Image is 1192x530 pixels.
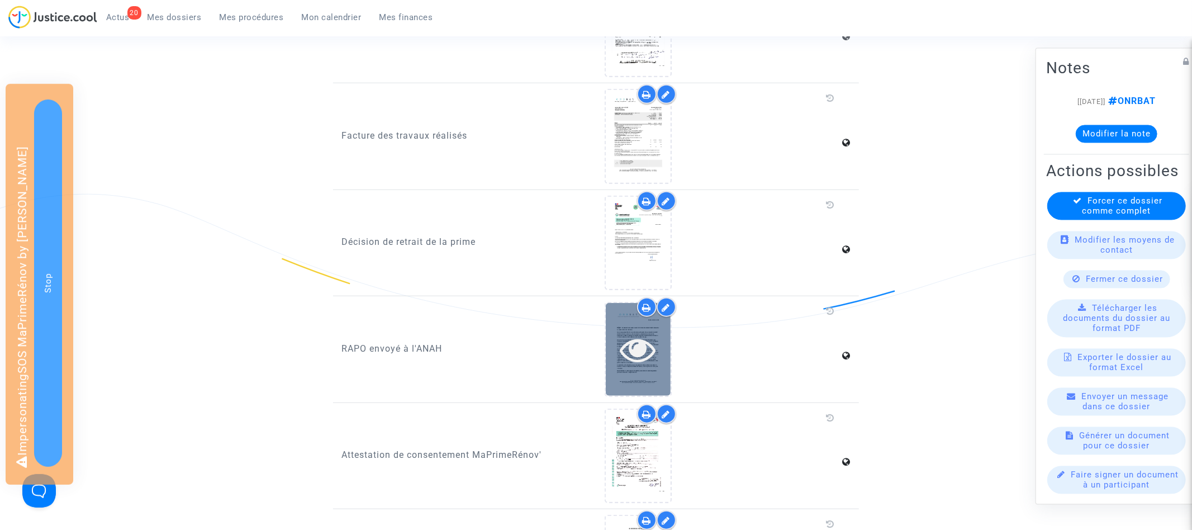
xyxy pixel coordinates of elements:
span: Mes dossiers [148,12,202,22]
span: Faire signer un document à un participant [1071,470,1179,490]
span: Exporter le dossier au format Excel [1078,353,1172,373]
img: jc-logo.svg [8,6,97,29]
p: Décision de retrait de la prime [341,235,588,249]
span: Fermer ce dossier [1086,275,1163,285]
span: [[DATE]] [1077,98,1105,106]
p: Attestation de consentement MaPrimeRénov' [341,448,588,462]
p: RAPO envoyé à l'ANAH [341,342,588,356]
span: Envoyer un message dans ce dossier [1082,392,1169,412]
p: Facture des travaux réalisés [341,129,588,143]
span: Mes finances [379,12,433,22]
a: Mes procédures [211,9,293,26]
a: 20Actus [97,9,139,26]
div: Impersonating [6,84,73,485]
a: Mes dossiers [139,9,211,26]
a: Mon calendrier [293,9,371,26]
span: Mes procédures [220,12,284,22]
a: Mes finances [371,9,442,26]
span: Stop [43,273,53,293]
h2: Actions possibles [1046,162,1187,181]
span: Mon calendrier [302,12,362,22]
span: Forcer ce dossier comme complet [1082,196,1163,216]
span: ONRBAT [1105,96,1156,107]
h2: Notes [1046,59,1187,78]
button: Modifier la note [1076,125,1157,143]
iframe: Help Scout Beacon - Open [22,474,56,508]
div: 20 [127,6,141,20]
span: Modifier les moyens de contact [1075,235,1175,255]
span: Télécharger les documents du dossier au format PDF [1063,304,1170,334]
span: Générer un document pour ce dossier [1080,431,1170,451]
span: Actus [106,12,130,22]
button: Stop [34,100,62,467]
